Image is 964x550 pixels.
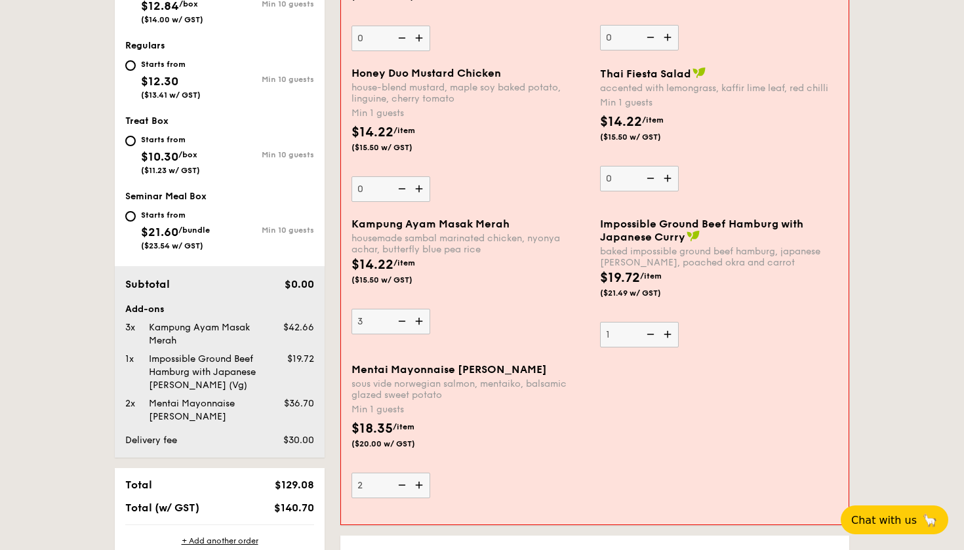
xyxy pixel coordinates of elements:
[351,378,590,401] div: sous vide norwegian salmon, mentaiko, balsamic glazed sweet potato
[178,150,197,159] span: /box
[287,353,314,364] span: $19.72
[659,166,679,191] img: icon-add.58712e84.svg
[639,322,659,347] img: icon-reduce.1d2dbef1.svg
[639,166,659,191] img: icon-reduce.1d2dbef1.svg
[600,166,679,191] input: Thai Fiesta Saladaccented with lemongrass, kaffir lime leaf, red chilliMin 1 guests$14.22/item($1...
[120,397,144,410] div: 2x
[125,60,136,71] input: Starts from$12.30($13.41 w/ GST)Min 10 guests
[351,363,547,376] span: Mentai Mayonnaise [PERSON_NAME]
[351,473,430,498] input: Mentai Mayonnaise [PERSON_NAME]sous vide norwegian salmon, mentaiko, balsamic glazed sweet potato...
[600,25,679,50] input: Min 1 guests$13.76/item($15.00 w/ GST)
[351,218,510,230] span: Kampung Ayam Masak Merah
[120,353,144,366] div: 1x
[125,435,177,446] span: Delivery fee
[391,26,411,50] img: icon-reduce.1d2dbef1.svg
[125,136,136,146] input: Starts from$10.30/box($11.23 w/ GST)Min 10 guests
[141,225,178,239] span: $21.60
[351,309,430,334] input: Kampung Ayam Masak Merahhousemade sambal marinated chicken, nyonya achar, butterfly blue pea rice...
[141,134,200,145] div: Starts from
[125,303,314,316] div: Add-ons
[411,176,430,201] img: icon-add.58712e84.svg
[411,26,430,50] img: icon-add.58712e84.svg
[600,270,640,286] span: $19.72
[639,25,659,50] img: icon-reduce.1d2dbef1.svg
[141,90,201,100] span: ($13.41 w/ GST)
[125,479,152,491] span: Total
[141,241,203,250] span: ($23.54 w/ GST)
[351,403,590,416] div: Min 1 guests
[687,230,700,242] img: icon-vegan.f8ff3823.svg
[178,226,210,235] span: /bundle
[600,68,691,80] span: Thai Fiesta Salad
[285,278,314,290] span: $0.00
[351,176,430,202] input: Honey Duo Mustard Chickenhouse-blend mustard, maple soy baked potato, linguine, cherry tomatoMin ...
[220,75,314,84] div: Min 10 guests
[144,353,263,392] div: Impossible Ground Beef Hamburg with Japanese [PERSON_NAME] (Vg)
[351,233,590,255] div: housemade sambal marinated chicken, nyonya achar, butterfly blue pea rice
[600,246,838,268] div: baked impossible ground beef hamburg, japanese [PERSON_NAME], poached okra and carrot
[144,321,263,347] div: Kampung Ayam Masak Merah
[144,397,263,423] div: Mentai Mayonnaise [PERSON_NAME]
[600,96,838,109] div: Min 1 guests
[600,218,803,243] span: Impossible Ground Beef Hamburg with Japanese Curry
[391,309,411,334] img: icon-reduce.1d2dbef1.svg
[141,210,210,220] div: Starts from
[411,473,430,498] img: icon-add.58712e84.svg
[351,67,501,79] span: Honey Duo Mustard Chicken
[391,473,411,498] img: icon-reduce.1d2dbef1.svg
[393,126,415,135] span: /item
[125,191,207,202] span: Seminar Meal Box
[275,479,314,491] span: $129.08
[351,439,441,449] span: ($20.00 w/ GST)
[351,107,590,120] div: Min 1 guests
[600,322,679,347] input: Impossible Ground Beef Hamburg with Japanese Currybaked impossible ground beef hamburg, japanese ...
[141,74,178,88] span: $12.30
[141,59,201,69] div: Starts from
[351,275,441,285] span: ($15.50 w/ GST)
[351,257,393,273] span: $14.22
[284,398,314,409] span: $36.70
[642,115,664,125] span: /item
[125,278,170,290] span: Subtotal
[125,211,136,222] input: Starts from$21.60/bundle($23.54 w/ GST)Min 10 guests
[120,321,144,334] div: 3x
[600,288,689,298] span: ($21.49 w/ GST)
[351,125,393,140] span: $14.22
[125,40,165,51] span: Regulars
[141,149,178,164] span: $10.30
[393,422,414,431] span: /item
[283,435,314,446] span: $30.00
[141,15,203,24] span: ($14.00 w/ GST)
[351,26,430,51] input: Min 1 guests$12.84/item($14.00 w/ GST)
[640,271,662,281] span: /item
[693,67,706,79] img: icon-vegan.f8ff3823.svg
[351,142,441,153] span: ($15.50 w/ GST)
[141,166,200,175] span: ($11.23 w/ GST)
[274,501,314,514] span: $140.70
[220,150,314,159] div: Min 10 guests
[220,226,314,235] div: Min 10 guests
[125,536,314,546] div: + Add another order
[659,25,679,50] img: icon-add.58712e84.svg
[125,501,199,514] span: Total (w/ GST)
[351,82,590,104] div: house-blend mustard, maple soy baked potato, linguine, cherry tomato
[283,322,314,333] span: $42.66
[600,114,642,130] span: $14.22
[600,83,838,94] div: accented with lemongrass, kaffir lime leaf, red chilli
[600,132,689,142] span: ($15.50 w/ GST)
[841,505,948,534] button: Chat with us🦙
[922,513,938,528] span: 🦙
[659,322,679,347] img: icon-add.58712e84.svg
[393,258,415,267] span: /item
[351,421,393,437] span: $18.35
[391,176,411,201] img: icon-reduce.1d2dbef1.svg
[411,309,430,334] img: icon-add.58712e84.svg
[851,514,917,526] span: Chat with us
[125,115,169,127] span: Treat Box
